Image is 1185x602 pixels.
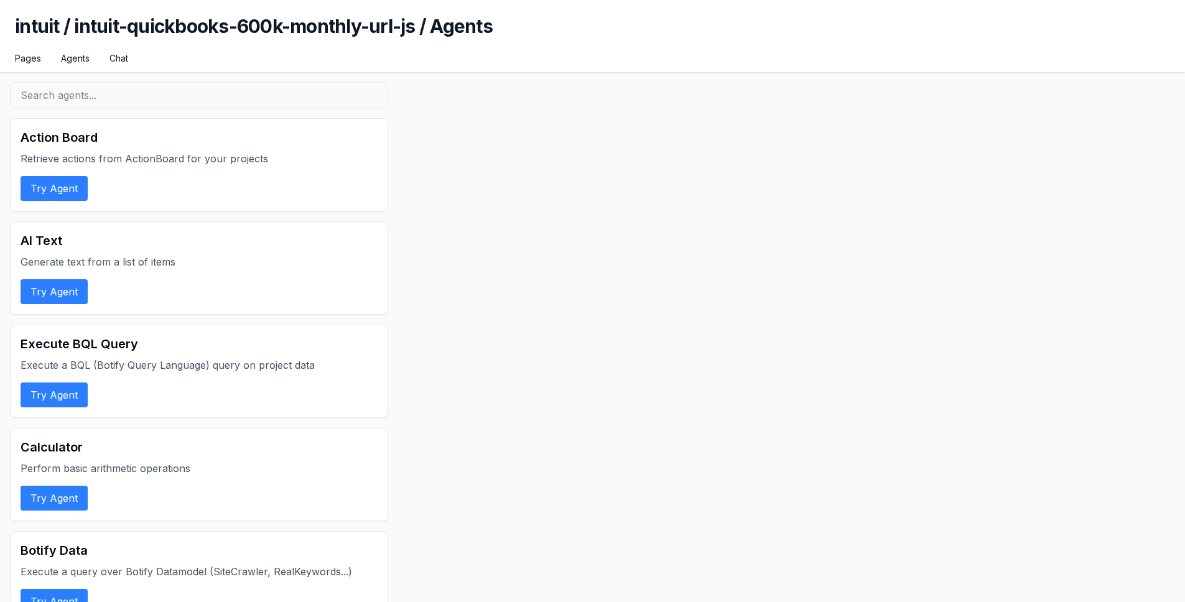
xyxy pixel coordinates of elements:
button: Try Agent [21,486,88,511]
h2: Calculator [21,438,378,456]
a: Chat [109,52,128,65]
a: Pages [15,52,41,65]
h2: Action Board [21,129,378,146]
h2: Botify Data [21,542,378,559]
p: Execute a BQL (Botify Query Language) query on project data [21,358,378,373]
button: Try Agent [21,382,88,407]
input: Search agents... [10,82,388,108]
p: Execute a query over Botify Datamodel (SiteCrawler, RealKeywords...) [21,564,378,579]
p: Generate text from a list of items [21,254,378,269]
p: Retrieve actions from ActionBoard for your projects [21,151,378,166]
h1: intuit / intuit-quickbooks-600k-monthly-url-js / Agents [15,15,1170,52]
a: Agents [61,52,90,65]
h2: AI Text [21,232,378,249]
p: Perform basic arithmetic operations [21,461,378,476]
button: Try Agent [21,279,88,304]
h2: Execute BQL Query [21,335,378,353]
button: Try Agent [21,176,88,201]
